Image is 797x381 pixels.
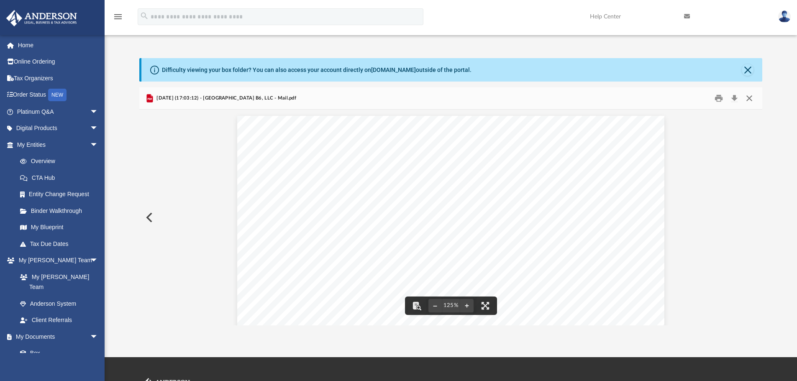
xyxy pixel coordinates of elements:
div: Difficulty viewing your box folder? You can also access your account directly on outside of the p... [162,66,472,74]
div: Current zoom level [442,303,460,308]
a: menu [113,16,123,22]
span: arrow_drop_down [90,103,107,120]
button: Close [742,64,753,76]
a: Client Referrals [12,312,107,329]
span: arrow_drop_down [90,252,107,269]
img: User Pic [778,10,791,23]
a: Overview [12,153,111,170]
a: My [PERSON_NAME] Team [12,268,103,295]
i: search [140,11,149,20]
a: Anderson System [12,295,107,312]
a: Tax Organizers [6,70,111,87]
a: Order StatusNEW [6,87,111,104]
a: Online Ordering [6,54,111,70]
a: Tax Due Dates [12,235,111,252]
a: My Blueprint [12,219,107,236]
button: Print [710,92,727,105]
a: Platinum Q&Aarrow_drop_down [6,103,111,120]
span: [DATE] (17:03:12) - [GEOGRAPHIC_DATA] B6, LLC - Mail.pdf [155,95,296,102]
img: Anderson Advisors Platinum Portal [4,10,79,26]
span: arrow_drop_down [90,136,107,153]
div: Preview [139,87,763,325]
a: Home [6,37,111,54]
a: Entity Change Request [12,186,111,203]
div: Document Viewer [139,110,763,325]
a: CTA Hub [12,169,111,186]
button: Zoom in [460,297,474,315]
a: My [PERSON_NAME] Teamarrow_drop_down [6,252,107,269]
button: Previous File [139,206,158,229]
button: Enter fullscreen [476,297,495,315]
div: NEW [48,89,67,101]
a: Digital Productsarrow_drop_down [6,120,111,137]
a: [DOMAIN_NAME] [371,66,416,73]
a: Binder Walkthrough [12,202,111,219]
button: Close [742,92,757,105]
button: Toggle findbar [407,297,426,315]
a: Box [12,345,103,362]
button: Download [727,92,742,105]
i: menu [113,12,123,22]
span: arrow_drop_down [90,328,107,345]
button: Zoom out [428,297,442,315]
span: arrow_drop_down [90,120,107,137]
a: My Documentsarrow_drop_down [6,328,107,345]
a: My Entitiesarrow_drop_down [6,136,111,153]
div: File preview [139,110,763,325]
